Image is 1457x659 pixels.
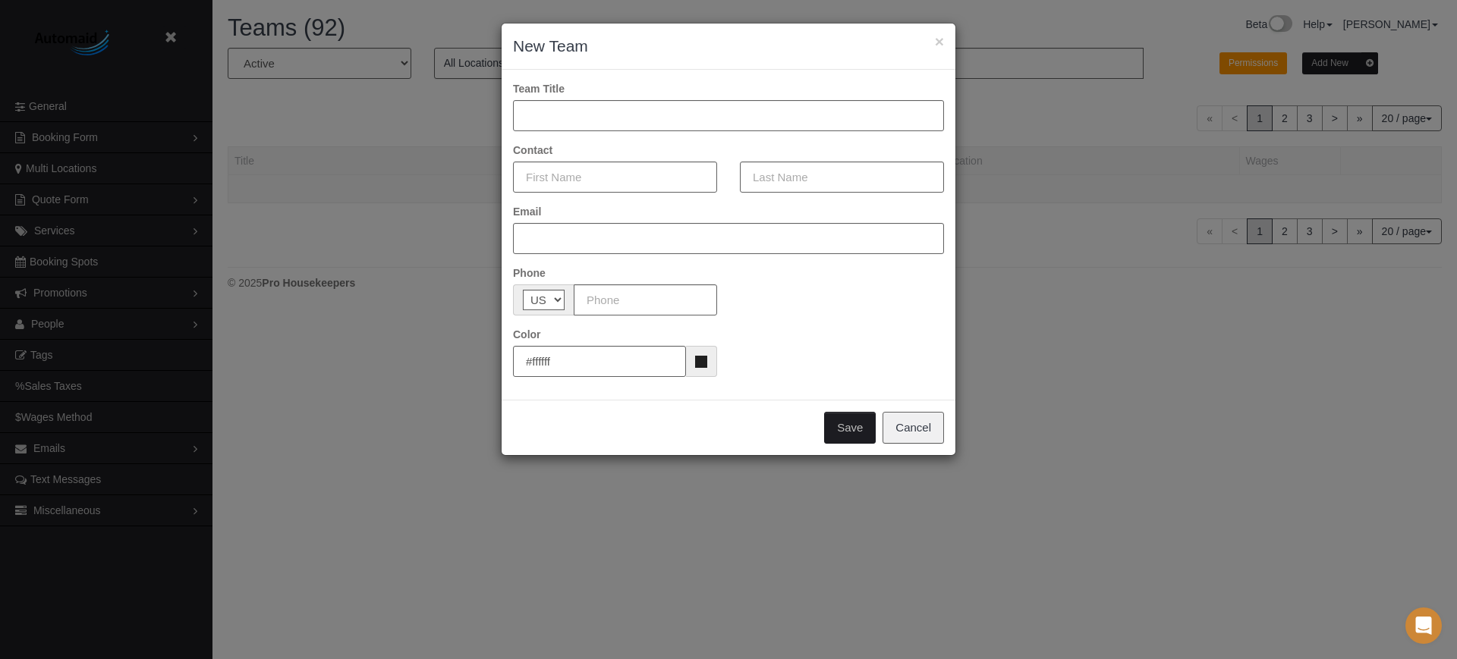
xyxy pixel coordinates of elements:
[513,143,552,158] label: Contact
[574,284,717,315] input: Phone
[513,162,717,193] input: First Name
[513,81,565,96] label: Team Title
[513,204,541,219] label: Email
[740,162,944,193] input: Last Name
[935,33,944,49] button: ×
[502,24,955,455] sui-modal: New Team
[883,412,944,444] button: Cancel
[513,35,944,58] h3: New Team
[1405,607,1442,644] div: Open Intercom Messenger
[824,412,876,444] button: Save
[513,327,541,342] label: Color
[513,265,546,281] label: Phone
